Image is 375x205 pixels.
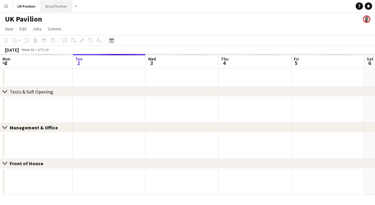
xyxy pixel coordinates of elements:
[33,26,42,32] span: Jobs
[12,0,41,12] button: UK Pavilion
[38,47,48,52] div: UTC+9
[74,60,83,67] span: 2
[17,25,29,33] a: Edit
[366,60,373,67] span: 6
[2,56,10,62] span: Mon
[10,89,53,95] div: Tests & Soft Opening
[5,15,42,24] h1: UK Pavilion
[5,47,19,53] div: [DATE]
[5,26,13,32] span: View
[220,60,228,67] span: 4
[147,60,156,67] span: 3
[10,160,48,166] div: Front of House
[294,56,299,62] span: Fri
[48,26,62,32] span: Comms
[148,56,156,62] span: Wed
[75,56,83,62] span: Tue
[19,26,27,32] span: Edit
[41,0,72,12] button: Brasil Pavilion
[10,125,63,131] div: Management & Office
[221,56,228,62] span: Thu
[45,25,64,33] a: Comms
[366,56,373,62] span: Sat
[2,60,10,67] span: 1
[20,47,35,52] span: Week 36
[293,60,299,67] span: 5
[30,25,44,33] a: Jobs
[363,15,370,23] app-user-avatar: Christophe Leroy
[2,25,16,33] a: View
